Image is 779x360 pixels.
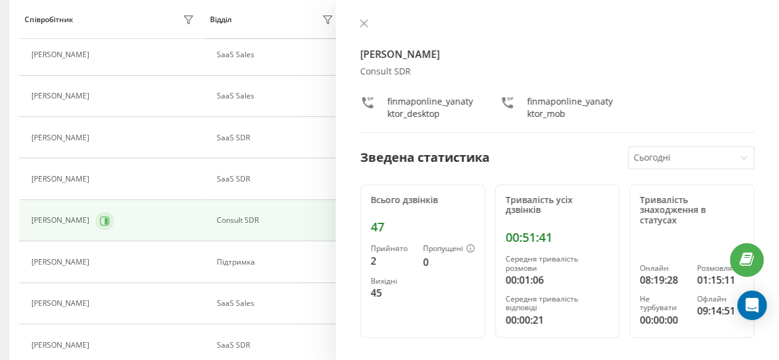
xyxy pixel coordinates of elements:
[506,295,610,313] div: Середня тривалість відповіді
[217,341,337,350] div: SaaS SDR
[360,47,754,62] h4: [PERSON_NAME]
[697,295,744,303] div: Офлайн
[360,148,490,167] div: Зведена статистика
[640,295,687,313] div: Не турбувати
[31,134,92,142] div: [PERSON_NAME]
[506,313,610,327] div: 00:00:21
[210,15,232,24] div: Відділ
[506,273,610,287] div: 00:01:06
[640,313,687,327] div: 00:00:00
[31,175,92,183] div: [PERSON_NAME]
[697,273,744,287] div: 01:15:11
[640,273,687,287] div: 08:19:28
[360,66,754,77] div: Consult SDR
[371,195,475,206] div: Всього дзвінків
[25,15,73,24] div: Співробітник
[697,264,744,273] div: Розмовляє
[31,299,92,308] div: [PERSON_NAME]
[371,244,413,253] div: Прийнято
[527,95,615,120] div: finmaponline_yanatyktor_mob
[371,277,413,286] div: Вихідні
[371,254,413,268] div: 2
[217,299,337,308] div: SaaS Sales
[506,255,610,273] div: Середня тривалість розмови
[371,220,475,234] div: 47
[423,244,475,254] div: Пропущені
[217,134,337,142] div: SaaS SDR
[217,50,337,59] div: SaaS Sales
[387,95,475,120] div: finmaponline_yanatyktor_desktop
[217,175,337,183] div: SaaS SDR
[31,216,92,225] div: [PERSON_NAME]
[697,303,744,318] div: 09:14:51
[737,290,767,320] div: Open Intercom Messenger
[217,92,337,100] div: SaaS Sales
[31,258,92,266] div: [PERSON_NAME]
[217,216,337,225] div: Consult SDR
[640,264,687,273] div: Онлайн
[31,92,92,100] div: [PERSON_NAME]
[506,195,610,216] div: Тривалість усіх дзвінків
[217,258,337,266] div: Підтримка
[423,255,475,270] div: 0
[31,341,92,350] div: [PERSON_NAME]
[31,50,92,59] div: [PERSON_NAME]
[371,286,413,300] div: 45
[506,230,610,245] div: 00:51:41
[640,195,744,226] div: Тривалість знаходження в статусах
